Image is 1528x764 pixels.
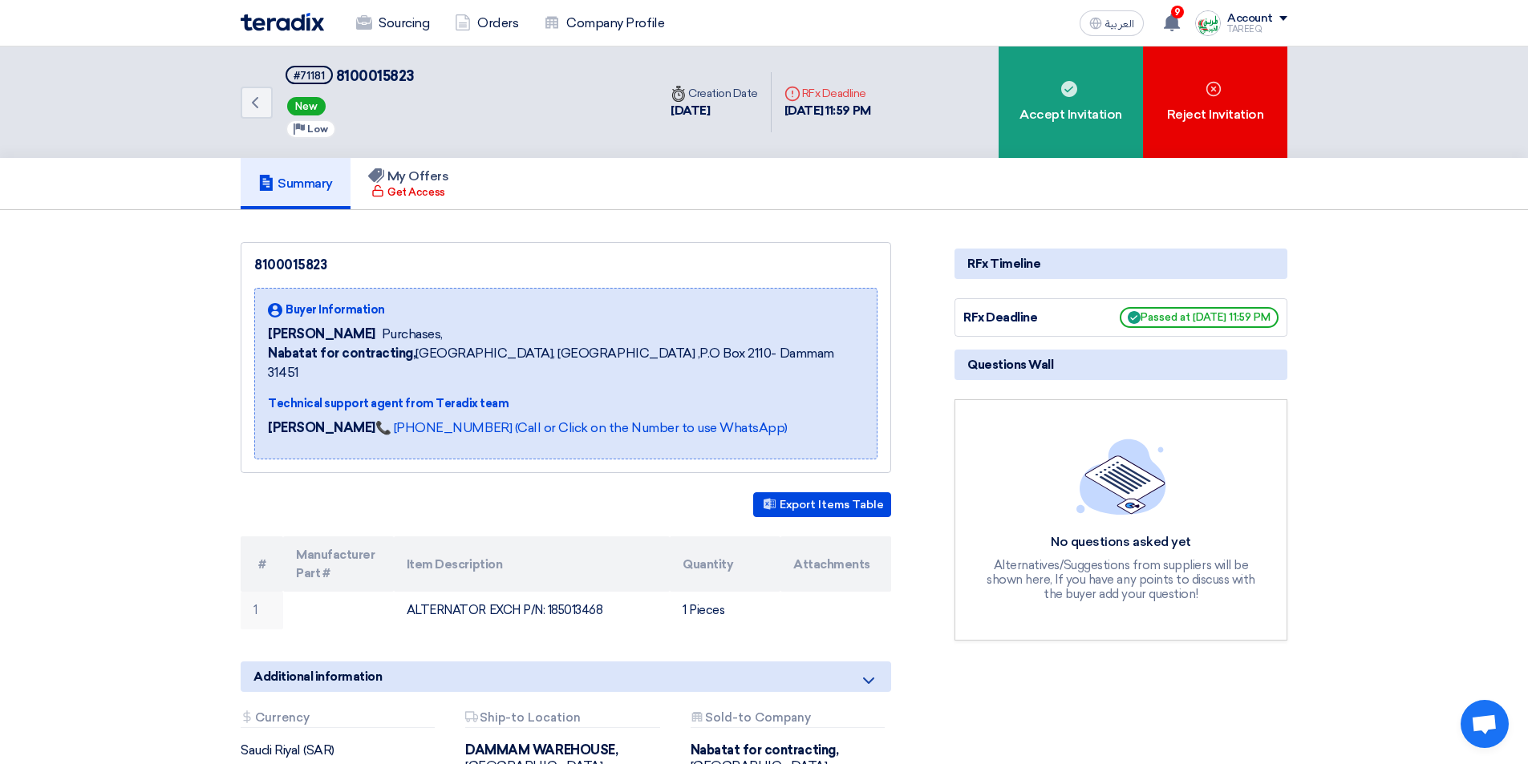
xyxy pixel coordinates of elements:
button: Export Items Table [753,492,891,517]
div: 8100015823 [254,256,877,275]
div: [DATE] [671,102,758,120]
th: Quantity [670,536,780,592]
span: العربية [1105,18,1134,30]
h5: My Offers [368,168,449,184]
div: Accept Invitation [999,46,1143,158]
a: Orders [442,6,531,41]
a: 📞 [PHONE_NUMBER] (Call or Click on the Number to use WhatsApp) [375,420,788,435]
div: Ship-to Location [465,711,659,728]
div: RFx Deadline [784,85,871,102]
strong: [PERSON_NAME] [268,420,375,435]
div: RFx Timeline [954,249,1287,279]
th: Item Description [394,536,671,592]
div: Technical support agent from Teradix team [268,395,864,412]
span: Additional information [253,668,382,685]
div: Reject Invitation [1143,46,1287,158]
b: DAMMAM WAREHOUSE, [465,742,618,758]
span: Purchases, [382,325,443,344]
div: Currency [241,711,435,728]
div: Account [1227,12,1273,26]
div: #71181 [294,71,325,81]
a: Sourcing [343,6,442,41]
div: Saudi Riyal (SAR) [241,742,441,758]
div: RFx Deadline [963,309,1084,327]
span: 9 [1171,6,1184,18]
div: Sold-to Company [691,711,885,728]
a: Company Profile [531,6,677,41]
b: Nabatat for contracting, [691,742,838,758]
span: [PERSON_NAME] [268,325,375,344]
img: Teradix logo [241,13,324,31]
div: Open chat [1461,700,1509,748]
a: Summary [241,158,351,209]
a: My Offers Get Access [351,158,467,209]
span: Buyer Information [286,301,385,318]
span: Questions Wall [967,356,1053,374]
div: No questions asked yet [985,534,1258,551]
div: [DATE] 11:59 PM [784,102,871,120]
td: 1 [241,592,283,629]
th: Manufacturer Part # [283,536,394,592]
span: [GEOGRAPHIC_DATA], [GEOGRAPHIC_DATA] ,P.O Box 2110- Dammam 31451 [268,344,864,382]
img: Screenshot___1727703618088.png [1195,10,1221,36]
b: Nabatat for contracting, [268,346,415,361]
th: # [241,536,283,592]
th: Attachments [780,536,891,592]
h5: Summary [258,176,333,192]
div: Creation Date [671,85,758,102]
span: Low [307,123,328,135]
img: empty_state_list.svg [1076,439,1166,514]
td: ALTERNATOR EXCH P/N: 185013468 [394,592,671,629]
div: Alternatives/Suggestions from suppliers will be shown here, If you have any points to discuss wit... [985,558,1258,601]
h5: 8100015823 [286,66,415,86]
td: 1 Pieces [670,592,780,629]
span: 8100015823 [336,67,415,85]
div: Get Access [371,184,444,200]
div: TAREEQ [1227,25,1287,34]
button: العربية [1080,10,1144,36]
span: New [287,97,326,115]
span: Passed at [DATE] 11:59 PM [1120,307,1279,328]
